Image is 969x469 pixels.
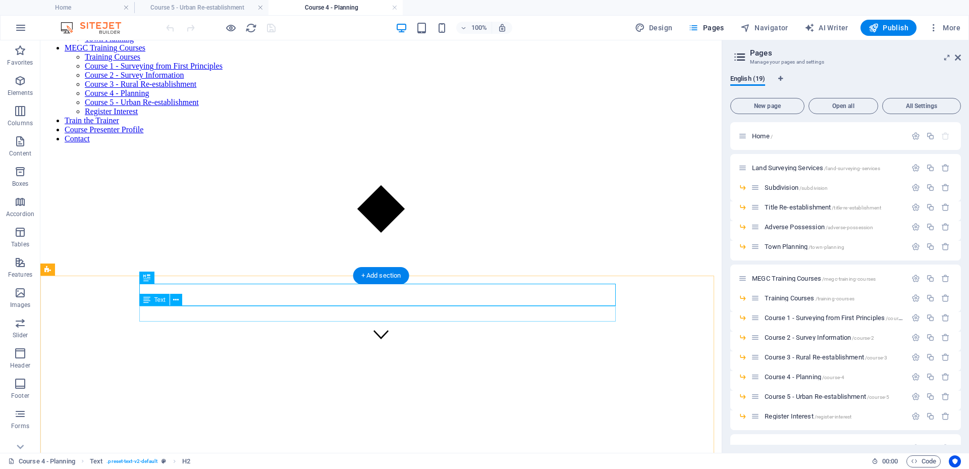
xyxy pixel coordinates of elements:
[800,20,852,36] button: AI Writer
[926,353,935,361] div: Duplicate
[762,295,906,301] div: Training Courses/training-courses
[765,203,881,211] span: Click to open page
[911,412,920,421] div: Settings
[7,59,33,67] p: Favorites
[911,223,920,231] div: Settings
[911,274,920,283] div: Settings
[809,244,844,250] span: /town-planning
[12,180,29,188] p: Boxes
[911,444,920,452] div: Settings
[750,58,941,67] h3: Manage your pages and settings
[926,294,935,302] div: Duplicate
[822,276,876,282] span: /megc-training-courses
[765,334,874,341] span: Course 2 - Survey Information
[8,271,32,279] p: Features
[929,23,960,33] span: More
[245,22,257,34] i: Reload page
[949,455,961,467] button: Usercentrics
[816,296,854,301] span: /training-courses
[13,331,28,339] p: Slider
[872,455,898,467] h6: Session time
[161,458,166,464] i: This element is a customizable preset
[740,23,788,33] span: Navigator
[471,22,488,34] h6: 100%
[941,274,950,283] div: Remove
[911,314,920,322] div: Settings
[762,374,906,380] div: Course 4 - Planning/course-4
[941,294,950,302] div: Remove
[749,165,906,171] div: Land Surveying Services/land-surveying-services
[941,203,950,212] div: Remove
[245,22,257,34] button: reload
[882,455,898,467] span: 00 00
[752,164,880,172] span: Click to open page
[911,164,920,172] div: Settings
[8,89,33,97] p: Elements
[9,149,31,158] p: Content
[6,210,34,218] p: Accordion
[730,73,765,87] span: English (19)
[926,223,935,231] div: Duplicate
[765,243,844,250] span: Click to open page
[926,274,935,283] div: Duplicate
[762,184,906,191] div: Subdivision/subdivision
[911,242,920,251] div: Settings
[941,183,950,192] div: Remove
[799,185,828,191] span: /subdivision
[765,184,828,191] span: Click to open page
[771,134,773,139] span: /
[762,334,906,341] div: Course 2 - Survey Information/course-2
[941,164,950,172] div: Remove
[860,20,917,36] button: Publish
[90,455,102,467] span: Click to select. Double-click to edit
[925,20,964,36] button: More
[268,2,403,13] h4: Course 4 - Planning
[10,301,31,309] p: Images
[911,294,920,302] div: Settings
[631,20,677,36] button: Design
[730,98,804,114] button: New page
[911,392,920,401] div: Settings
[765,223,873,231] span: Click to open page
[911,203,920,212] div: Settings
[225,22,237,34] button: Click here to leave preview mode and continue editing
[58,22,134,34] img: Editor Logo
[762,393,906,400] div: Course 5 - Urban Re-establishment/course-5
[750,48,961,58] h2: Pages
[730,75,961,94] div: Language Tabs
[353,267,409,284] div: + Add section
[926,333,935,342] div: Duplicate
[826,225,874,230] span: /adverse-possession
[11,240,29,248] p: Tables
[911,132,920,140] div: Settings
[941,223,950,231] div: Remove
[813,103,874,109] span: Open all
[765,353,887,361] span: Course 3 - Rural Re-establishment
[926,314,935,322] div: Duplicate
[631,20,677,36] div: Design (Ctrl+Alt+Y)
[498,23,507,32] i: On resize automatically adjust zoom level to fit chosen device.
[11,392,29,400] p: Footer
[134,2,268,13] h4: Course 5 - Urban Re-establishment
[154,297,166,303] span: Text
[762,354,906,360] div: Course 3 - Rural Re-establishment/course-3
[182,455,190,467] span: Click to select. Double-click to edit
[765,412,851,420] span: Click to open page
[765,294,854,302] span: Training Courses
[749,275,906,282] div: MEGC Training Courses/megc-training-courses
[941,412,950,421] div: Remove
[765,393,889,400] span: Course 5 - Urban Re-establishment
[911,455,936,467] span: Code
[889,457,891,465] span: :
[11,422,29,430] p: Forms
[865,355,887,360] span: /course-3
[911,183,920,192] div: Settings
[762,243,906,250] div: Town Planning/town-planning
[941,132,950,140] div: The startpage cannot be deleted
[867,394,889,400] span: /course-5
[735,103,800,109] span: New page
[8,455,75,467] a: Click to cancel selection. Double-click to open Pages
[886,316,908,321] span: /course-1
[882,98,961,114] button: All Settings
[941,314,950,322] div: Remove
